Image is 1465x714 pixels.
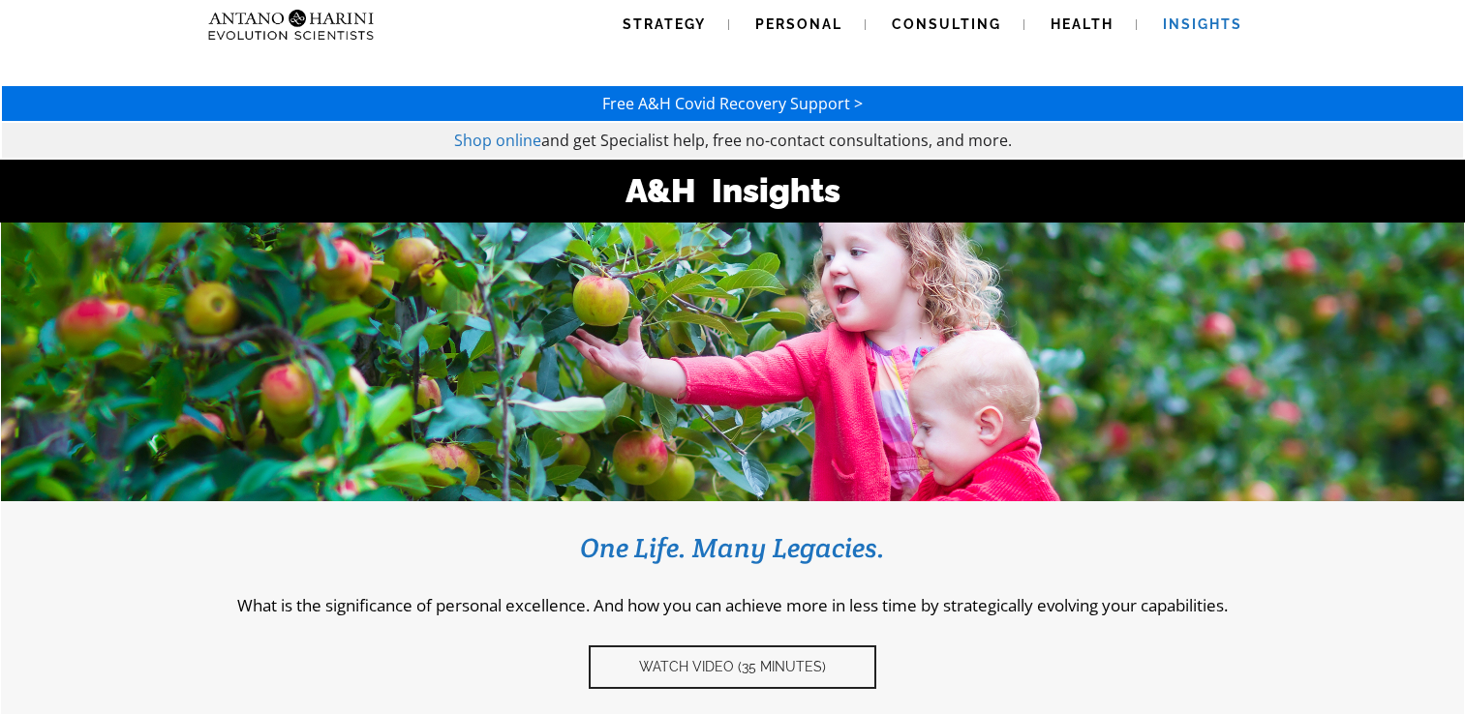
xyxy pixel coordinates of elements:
p: What is the significance of personal excellence. And how you can achieve more in less time by str... [30,594,1435,616]
h3: One Life. Many Legacies. [30,530,1435,565]
a: Free A&H Covid Recovery Support > [602,93,863,114]
span: Consulting [892,16,1001,32]
span: Strategy [623,16,706,32]
a: Shop online [454,130,541,151]
span: and get Specialist help, free no-contact consultations, and more. [541,130,1012,151]
span: Personal [755,16,842,32]
a: Watch video (35 Minutes) [589,645,876,689]
strong: A&H Insights [626,171,840,210]
span: Insights [1163,16,1242,32]
span: Watch video (35 Minutes) [639,659,826,675]
span: Health [1051,16,1114,32]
